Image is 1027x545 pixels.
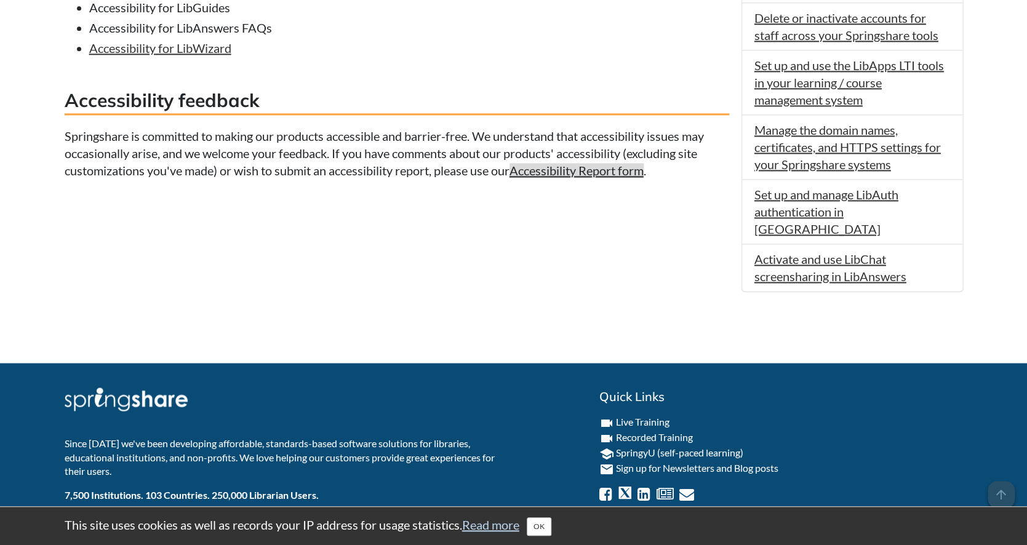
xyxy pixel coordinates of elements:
a: Recorded Training [616,431,693,442]
a: Set up and use the LibApps LTI tools in your learning / course management system [754,58,944,107]
img: Springshare [65,388,188,411]
i: videocam [599,415,614,430]
i: email [599,461,614,476]
h2: Quick Links [599,388,963,405]
button: Close [527,517,551,536]
a: Read more [462,517,519,532]
a: Accessibility Report form [510,163,644,178]
a: arrow_upward [988,482,1015,497]
li: Accessibility for LibAnswers FAQs [89,19,729,36]
p: Springshare is committed to making our products accessible and barrier-free. We understand that a... [65,127,729,179]
h3: Accessibility feedback [65,87,729,115]
i: school [599,446,614,461]
a: Live Training [616,415,669,427]
a: SpringyU (self-paced learning) [616,446,743,458]
i: videocam [599,431,614,445]
a: Accessibility for LibWizard [89,41,231,55]
a: Delete or inactivate accounts for staff across your Springshare tools [754,10,938,42]
a: Sign up for Newsletters and Blog posts [616,461,778,473]
p: Since [DATE] we've been developing affordable, standards-based software solutions for libraries, ... [65,436,505,477]
a: Activate and use LibChat screensharing in LibAnswers [754,252,906,284]
a: Manage the domain names, certificates, and HTTPS settings for your Springshare systems [754,122,941,172]
b: 7,500 Institutions. 103 Countries. 250,000 Librarian Users. [65,488,319,500]
a: Set up and manage LibAuth authentication in [GEOGRAPHIC_DATA] [754,187,898,236]
span: arrow_upward [988,481,1015,508]
div: This site uses cookies as well as records your IP address for usage statistics. [52,516,975,536]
